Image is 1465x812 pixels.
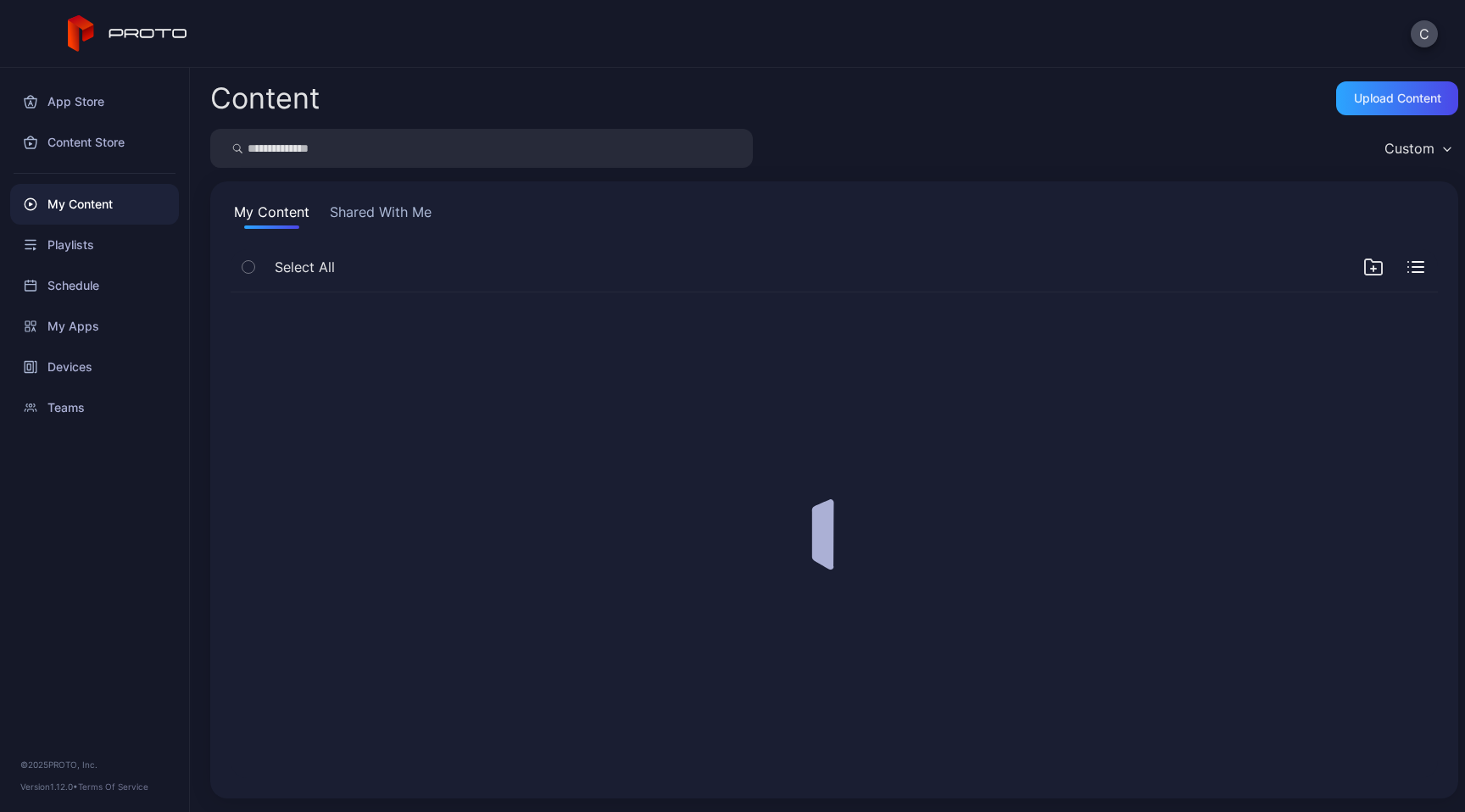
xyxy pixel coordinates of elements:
button: Custom [1376,129,1458,168]
div: © 2025 PROTO, Inc. [20,758,169,771]
a: Playlists [10,225,179,265]
a: My Content [10,184,179,225]
a: Schedule [10,265,179,306]
a: Terms Of Service [78,781,148,792]
a: Content Store [10,122,179,163]
a: Teams [10,387,179,428]
a: My Apps [10,306,179,347]
button: Shared With Me [326,202,435,229]
span: Version 1.12.0 • [20,781,78,792]
a: App Store [10,81,179,122]
div: Upload Content [1354,92,1441,105]
span: Select All [275,257,335,277]
button: My Content [231,202,313,229]
div: Content [210,84,320,113]
button: Upload Content [1336,81,1458,115]
a: Devices [10,347,179,387]
div: Custom [1384,140,1434,157]
button: C [1411,20,1438,47]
